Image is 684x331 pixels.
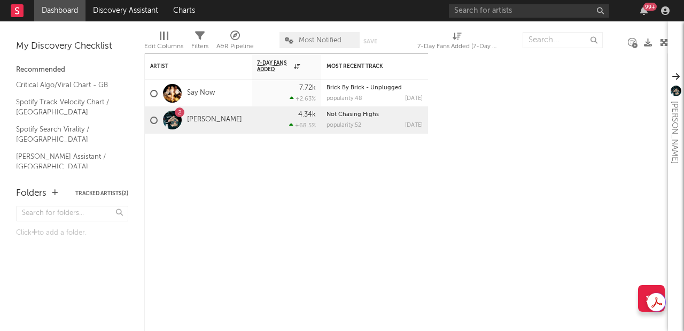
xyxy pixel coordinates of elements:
input: Search for artists [449,4,609,18]
span: Most Notified [299,37,341,44]
div: 7-Day Fans Added (7-Day Fans Added) [417,40,498,53]
div: A&R Pipeline [216,40,254,53]
div: +2.63 % [290,95,316,102]
div: [DATE] [405,96,423,102]
div: Artist [150,63,230,70]
button: Tracked Artists(2) [75,191,128,196]
button: 99+ [640,6,648,15]
a: Not Chasing Highs [327,112,379,118]
a: Spotify Track Velocity Chart / [GEOGRAPHIC_DATA] [16,96,118,118]
div: [DATE] [405,122,423,128]
a: Say Now [187,89,215,98]
div: Click to add a folder. [16,227,128,240]
div: My Discovery Checklist [16,40,128,53]
button: Save [363,39,377,44]
a: [PERSON_NAME] [187,116,242,125]
div: popularity: 48 [327,96,362,102]
input: Search for folders... [16,206,128,221]
a: [PERSON_NAME] Assistant / [GEOGRAPHIC_DATA] [16,151,118,173]
div: 4.34k [298,111,316,118]
a: Spotify Search Virality / [GEOGRAPHIC_DATA] [16,124,118,145]
div: +68.5 % [289,122,316,129]
div: 7.72k [299,84,316,91]
a: Critical Algo/Viral Chart - GB [16,79,118,91]
div: 99 + [643,3,657,11]
div: Edit Columns [144,27,183,58]
span: 7-Day Fans Added [257,60,291,73]
div: Edit Columns [144,40,183,53]
div: 7-Day Fans Added (7-Day Fans Added) [417,27,498,58]
div: A&R Pipeline [216,27,254,58]
div: Recommended [16,64,128,76]
input: Search... [523,32,603,48]
div: popularity: 52 [327,122,361,128]
div: [PERSON_NAME] [668,101,681,164]
a: Brick By Brick - Unplugged [327,85,402,91]
div: Not Chasing Highs [327,112,423,118]
div: Filters [191,27,208,58]
div: Most Recent Track [327,63,407,70]
div: Folders [16,187,46,200]
div: Brick By Brick - Unplugged [327,85,423,91]
div: Filters [191,40,208,53]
